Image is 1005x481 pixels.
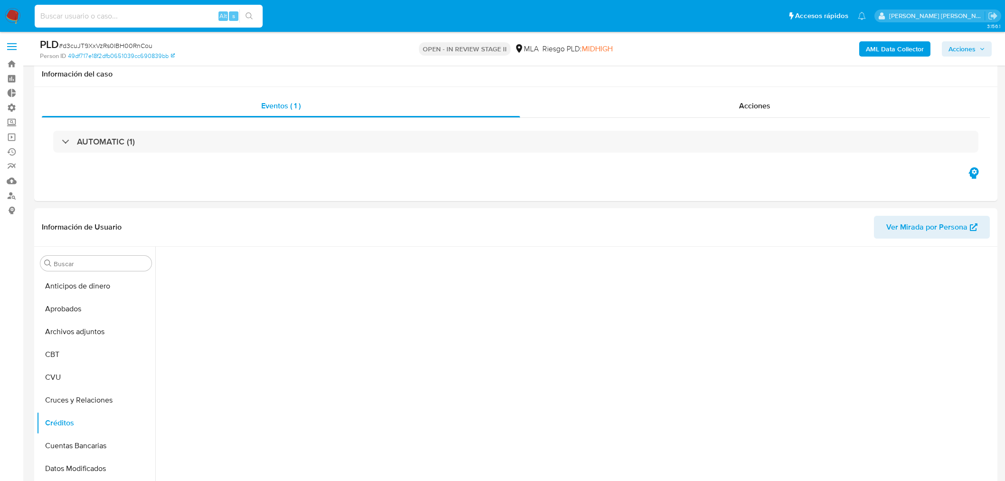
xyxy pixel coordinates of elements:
button: Aprobados [37,298,155,320]
button: Buscar [44,260,52,267]
span: MIDHIGH [582,43,613,54]
div: AUTOMATIC (1) [53,131,978,153]
div: MLA [514,44,539,54]
span: Acciones [739,100,770,111]
button: Cuentas Bancarias [37,434,155,457]
a: Salir [988,11,998,21]
span: Ver Mirada por Persona [886,216,967,239]
b: PLD [40,37,59,52]
button: Ver Mirada por Persona [874,216,990,239]
h1: Información de Usuario [42,222,122,232]
button: Datos Modificados [37,457,155,480]
span: Riesgo PLD: [542,44,613,54]
button: search-icon [239,10,259,23]
button: Cruces y Relaciones [37,389,155,412]
b: Person ID [40,52,66,60]
input: Buscar [54,260,148,268]
button: Anticipos de dinero [37,275,155,298]
button: Archivos adjuntos [37,320,155,343]
b: AML Data Collector [866,41,924,57]
span: s [232,11,235,20]
input: Buscar usuario o caso... [35,10,263,22]
span: Accesos rápidos [795,11,848,21]
a: Notificaciones [858,12,866,20]
p: OPEN - IN REVIEW STAGE II [419,42,511,56]
a: 49df717e18f2dfb0651039cc690839bb [68,52,175,60]
button: CBT [37,343,155,366]
button: Créditos [37,412,155,434]
button: CVU [37,366,155,389]
h1: Información del caso [42,69,990,79]
p: roberto.munoz@mercadolibre.com [889,11,985,20]
span: # d3cuJT9XxVzRs0IBH00RnCou [59,41,152,50]
h3: AUTOMATIC (1) [77,136,135,147]
button: Acciones [942,41,992,57]
span: Eventos ( 1 ) [261,100,301,111]
span: Alt [219,11,227,20]
span: Acciones [948,41,976,57]
button: AML Data Collector [859,41,930,57]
